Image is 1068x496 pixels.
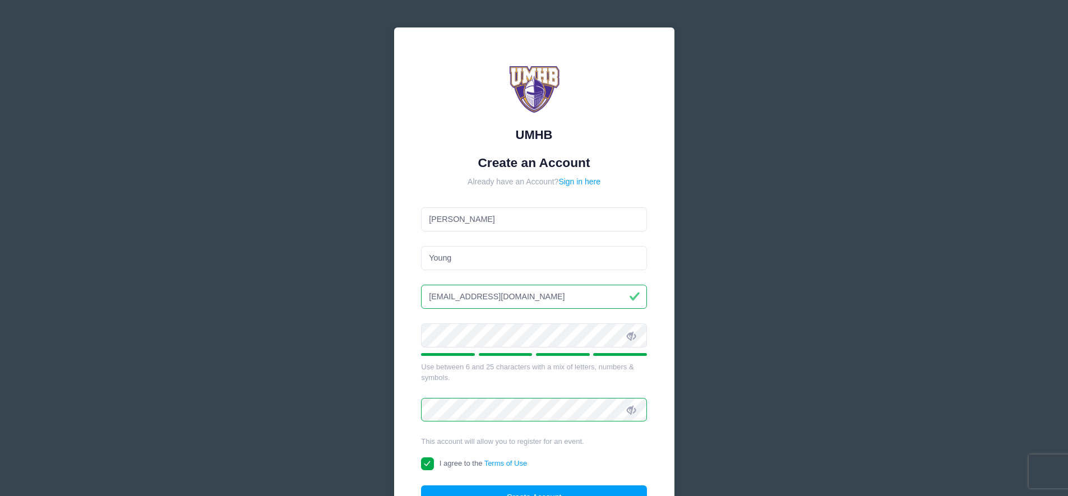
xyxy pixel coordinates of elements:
h1: Create an Account [421,155,647,170]
input: Last Name [421,246,647,270]
input: First Name [421,207,647,231]
img: UMHB [501,55,568,122]
div: This account will allow you to register for an event. [421,436,647,447]
div: Already have an Account? [421,176,647,188]
div: Use between 6 and 25 characters with a mix of letters, numbers & symbols. [421,361,647,383]
span: I agree to the [440,459,527,467]
a: Terms of Use [484,459,528,467]
div: UMHB [421,126,647,144]
a: Sign in here [558,177,600,186]
input: I agree to theTerms of Use [421,457,434,470]
input: Email [421,285,647,309]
